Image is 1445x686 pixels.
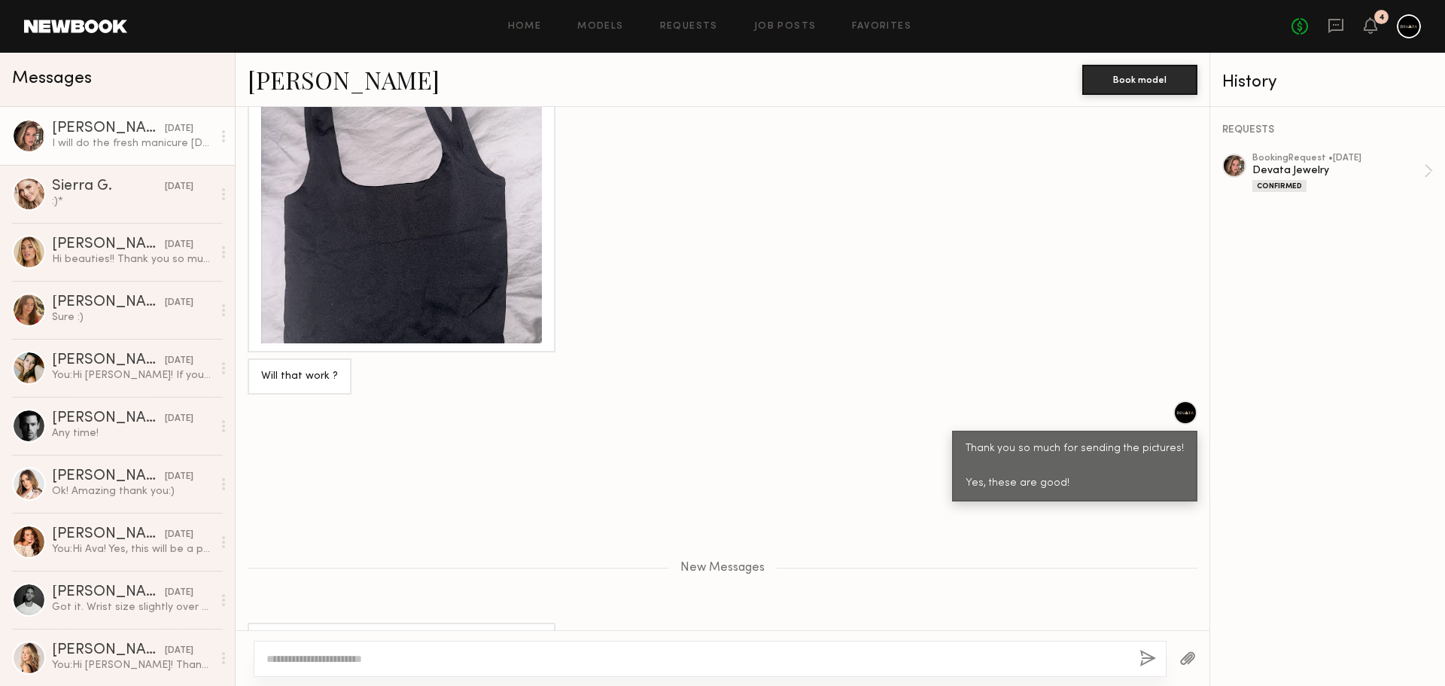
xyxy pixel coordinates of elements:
[165,586,193,600] div: [DATE]
[52,295,165,310] div: [PERSON_NAME]
[1252,154,1424,163] div: booking Request • [DATE]
[1082,72,1197,85] a: Book model
[52,585,165,600] div: [PERSON_NAME]
[52,484,212,498] div: Ok! Amazing thank you:)
[165,412,193,426] div: [DATE]
[165,644,193,658] div: [DATE]
[52,136,212,151] div: I will do the fresh manicure [DATE] morning, so if you have specific nude color let me know 🤝
[248,63,440,96] a: [PERSON_NAME]
[52,411,165,426] div: [PERSON_NAME]
[165,180,193,194] div: [DATE]
[754,22,817,32] a: Job Posts
[52,368,212,383] div: You: Hi [PERSON_NAME]! If you could mail the necklace to this address below, please let us know h...
[52,426,212,441] div: Any time!
[1252,180,1307,192] div: Confirmed
[52,310,212,325] div: Sure :)
[660,22,718,32] a: Requests
[165,470,193,484] div: [DATE]
[52,469,165,484] div: [PERSON_NAME]
[165,354,193,368] div: [DATE]
[1222,125,1433,136] div: REQUESTS
[1379,14,1385,22] div: 4
[52,600,212,614] div: Got it. Wrist size slightly over 7” Whatever is easiest pay wise. Phone number is [PHONE_NUMBER]
[508,22,542,32] a: Home
[52,179,165,194] div: Sierra G.
[52,658,212,672] div: You: Hi [PERSON_NAME]! Thanks for your reply! Unfortunately, all time slots have been filled quic...
[165,296,193,310] div: [DATE]
[1252,163,1424,178] div: Devata Jewelry
[165,238,193,252] div: [DATE]
[1082,65,1197,95] button: Book model
[261,368,338,386] div: Will that work ?
[680,562,765,575] span: New Messages
[52,252,212,267] div: Hi beauties!! Thank you so much for thinking of me! I typically charge $300/edited video for UGC....
[165,528,193,542] div: [DATE]
[1222,74,1433,91] div: History
[966,441,1184,492] div: Thank you so much for sending the pictures! Yes, these are good!
[52,353,165,368] div: [PERSON_NAME]
[52,542,212,556] div: You: Hi Ava! Yes, this will be a paid shoot as shown in your publish rate $120 x 3 hours. However...
[165,122,193,136] div: [DATE]
[52,527,165,542] div: [PERSON_NAME]
[577,22,623,32] a: Models
[1252,154,1433,192] a: bookingRequest •[DATE]Devata JewelryConfirmed
[852,22,911,32] a: Favorites
[52,237,165,252] div: [PERSON_NAME]
[52,121,165,136] div: [PERSON_NAME]
[52,643,165,658] div: [PERSON_NAME]
[12,70,92,87] span: Messages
